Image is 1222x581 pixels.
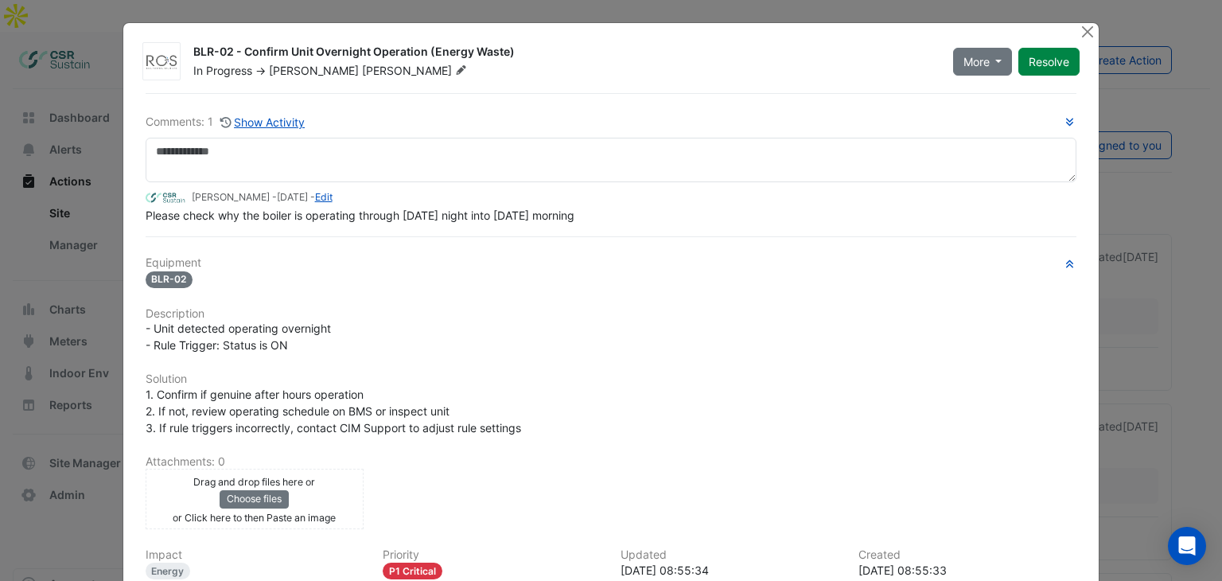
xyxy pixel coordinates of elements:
button: Resolve [1018,48,1080,76]
small: or Click here to then Paste an image [173,512,336,524]
button: Show Activity [220,113,306,131]
small: [PERSON_NAME] - - [192,190,333,205]
span: In Progress [193,64,252,77]
span: -> [255,64,266,77]
h6: Attachments: 0 [146,455,1077,469]
img: Real Control Solutions [143,54,180,70]
h6: Priority [383,548,601,562]
button: Close [1079,23,1096,40]
img: CSR Sustain [146,189,185,207]
div: [DATE] 08:55:33 [858,562,1077,579]
h6: Created [858,548,1077,562]
div: [DATE] 08:55:34 [621,562,839,579]
span: [PERSON_NAME] [362,63,470,79]
h6: Updated [621,548,839,562]
button: Choose files [220,490,289,508]
span: [PERSON_NAME] [269,64,359,77]
div: Comments: 1 [146,113,306,131]
span: BLR-02 [146,271,193,288]
h6: Equipment [146,256,1077,270]
button: More [953,48,1013,76]
div: BLR-02 - Confirm Unit Overnight Operation (Energy Waste) [193,44,934,63]
span: - Unit detected operating overnight - Rule Trigger: Status is ON [146,322,331,352]
span: 2025-09-16 08:55:34 [277,191,308,203]
span: 1. Confirm if genuine after hours operation 2. If not, review operating schedule on BMS or inspec... [146,388,521,435]
h6: Solution [146,372,1077,386]
div: Open Intercom Messenger [1168,527,1206,565]
h6: Description [146,307,1077,321]
div: P1 Critical [383,563,442,579]
small: Drag and drop files here or [193,476,315,488]
div: Energy [146,563,191,579]
span: More [963,53,990,70]
a: Edit [315,191,333,203]
h6: Impact [146,548,364,562]
span: Please check why the boiler is operating through [DATE] night into [DATE] morning [146,209,574,222]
